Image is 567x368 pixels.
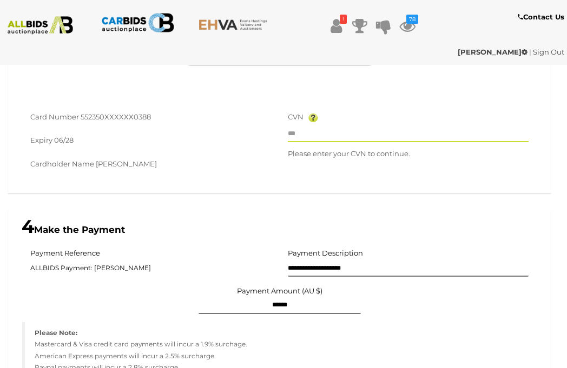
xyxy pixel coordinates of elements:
label: CVN [288,111,304,123]
a: [PERSON_NAME] [458,48,529,56]
label: Card Number [30,111,79,123]
label: Cardholder Name [30,158,94,170]
a: 78 [399,16,416,36]
a: Contact Us [518,11,567,23]
a: Sign Out [533,48,564,56]
span: [PERSON_NAME] [96,159,157,168]
label: Payment Amount (AU $) [237,287,322,295]
a: ! [328,16,344,36]
img: EHVA.com.au [199,19,272,30]
i: ! [340,15,347,24]
strong: Please Note: [35,329,77,337]
span: ALLBIDS Payment: [PERSON_NAME] [30,260,272,277]
label: Expiry [30,134,52,146]
p: Please enter your CVN to continue. [288,148,529,160]
span: | [529,48,531,56]
strong: [PERSON_NAME] [458,48,528,56]
img: CARBIDS.com.au [101,11,174,35]
span: 4 [22,215,34,238]
img: Help [308,113,318,122]
i: 78 [406,15,418,24]
img: ALLBIDS.com.au [4,16,77,35]
b: Contact Us [518,12,564,21]
h5: Payment Description [288,249,363,257]
span: 552350XXXXXX0388 [81,112,151,121]
b: Make the Payment [22,224,125,235]
h5: Payment Reference [30,249,100,257]
span: 06/28 [54,136,74,144]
